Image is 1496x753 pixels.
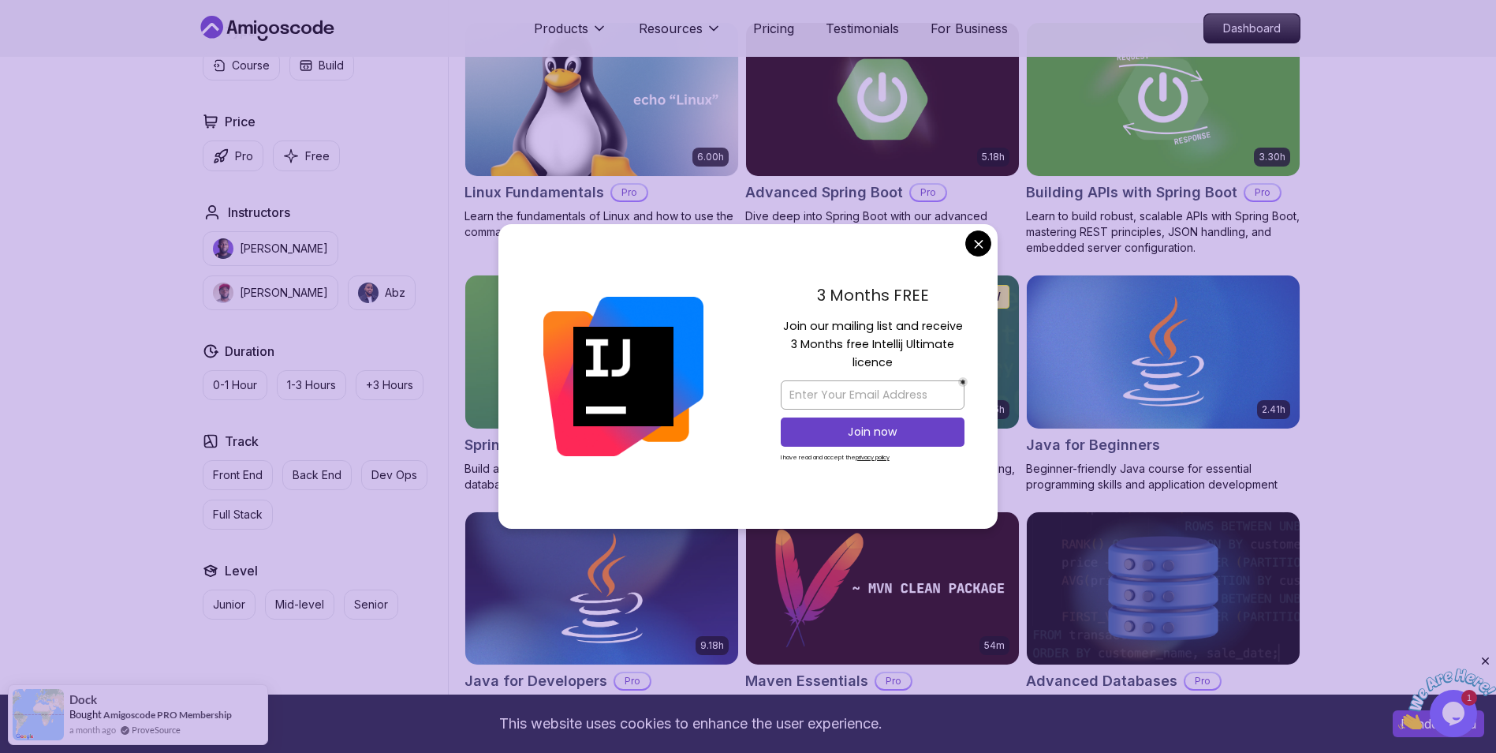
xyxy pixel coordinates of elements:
[612,185,647,200] p: Pro
[464,22,739,240] a: Linux Fundamentals card6.00hLinux FundamentalsProLearn the fundamentals of Linux and how to use t...
[282,460,352,490] button: Back End
[69,693,97,706] span: Dock
[287,377,336,393] p: 1-3 Hours
[344,590,398,620] button: Senior
[639,19,703,38] p: Resources
[465,23,738,176] img: Linux Fundamentals card
[371,467,417,483] p: Dev Ops
[213,377,257,393] p: 0-1 Hour
[1203,13,1300,43] a: Dashboard
[984,639,1005,652] p: 54m
[265,590,334,620] button: Mid-level
[1026,434,1160,456] h2: Java for Beginners
[1026,275,1300,493] a: Java for Beginners card2.41hJava for BeginnersBeginner-friendly Java course for essential program...
[232,58,270,73] p: Course
[464,275,739,493] a: Spring Boot for Beginners card1.67hNEWSpring Boot for BeginnersBuild a CRUD API with Spring Boot ...
[1026,670,1177,692] h2: Advanced Databases
[1026,461,1300,493] p: Beginner-friendly Java course for essential programming skills and application development
[700,639,724,652] p: 9.18h
[203,140,263,171] button: Pro
[319,58,344,73] p: Build
[293,467,341,483] p: Back End
[358,283,379,303] img: instructor img
[1026,22,1300,256] a: Building APIs with Spring Boot card3.30hBuilding APIs with Spring BootProLearn to build robust, s...
[361,460,427,490] button: Dev Ops
[385,285,405,301] p: Abz
[1245,185,1280,200] p: Pro
[911,185,946,200] p: Pro
[213,597,245,613] p: Junior
[103,709,232,721] a: Amigoscode PRO Membership
[746,23,1019,176] img: Advanced Spring Boot card
[273,140,340,171] button: Free
[464,434,645,456] h2: Spring Boot for Beginners
[203,51,280,81] button: Course
[235,148,253,164] p: Pro
[203,231,338,266] button: instructor img[PERSON_NAME]
[639,19,722,51] button: Resources
[464,670,607,692] h2: Java for Developers
[464,182,604,204] h2: Linux Fundamentals
[225,432,259,451] h2: Track
[1204,14,1300,43] p: Dashboard
[534,19,588,38] p: Products
[1027,275,1300,429] img: Java for Beginners card
[1027,23,1300,176] img: Building APIs with Spring Boot card
[228,203,290,222] h2: Instructors
[225,112,256,131] h2: Price
[746,512,1019,665] img: Maven Essentials card
[240,241,328,257] p: [PERSON_NAME]
[826,19,899,38] a: Testimonials
[1026,182,1237,204] h2: Building APIs with Spring Boot
[1026,208,1300,256] p: Learn to build robust, scalable APIs with Spring Boot, mastering REST principles, JSON handling, ...
[1026,511,1300,729] a: Advanced Databases cardAdvanced DatabasesProAdvanced database management with SQL, integrity, and...
[753,19,794,38] a: Pricing
[745,22,1020,256] a: Advanced Spring Boot card5.18hAdvanced Spring BootProDive deep into Spring Boot with our advanced...
[464,461,739,493] p: Build a CRUD API with Spring Boot and PostgreSQL database using Spring Data JPA and Spring AI
[1259,151,1285,163] p: 3.30h
[1262,403,1285,416] p: 2.41h
[213,238,233,259] img: instructor img
[305,148,330,164] p: Free
[277,370,346,400] button: 1-3 Hours
[745,182,903,204] h2: Advanced Spring Boot
[697,151,724,163] p: 6.00h
[982,151,1005,163] p: 5.18h
[464,208,739,240] p: Learn the fundamentals of Linux and how to use the command line
[876,673,911,689] p: Pro
[132,723,181,736] a: ProveSource
[931,19,1008,38] a: For Business
[12,706,1369,741] div: This website uses cookies to enhance the user experience.
[464,511,739,729] a: Java for Developers card9.18hJava for DevelopersProLearn advanced Java concepts to build scalable...
[213,507,263,523] p: Full Stack
[615,673,650,689] p: Pro
[534,19,607,51] button: Products
[348,275,416,310] button: instructor imgAbz
[69,708,102,721] span: Bought
[745,511,1020,729] a: Maven Essentials card54mMaven EssentialsProLearn how to use Maven to build and manage your Java p...
[203,590,256,620] button: Junior
[745,670,868,692] h2: Maven Essentials
[225,561,258,580] h2: Level
[203,460,273,490] button: Front End
[203,370,267,400] button: 0-1 Hour
[1027,512,1300,665] img: Advanced Databases card
[213,467,263,483] p: Front End
[1185,673,1220,689] p: Pro
[354,597,388,613] p: Senior
[69,723,116,736] span: a month ago
[225,342,274,361] h2: Duration
[275,597,324,613] p: Mid-level
[745,208,1020,256] p: Dive deep into Spring Boot with our advanced course, designed to take your skills from intermedia...
[465,275,738,429] img: Spring Boot for Beginners card
[366,377,413,393] p: +3 Hours
[1393,710,1484,737] button: Accept cookies
[289,51,354,81] button: Build
[213,283,233,303] img: instructor img
[1398,654,1496,729] iframe: chat widget
[356,370,423,400] button: +3 Hours
[203,500,273,530] button: Full Stack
